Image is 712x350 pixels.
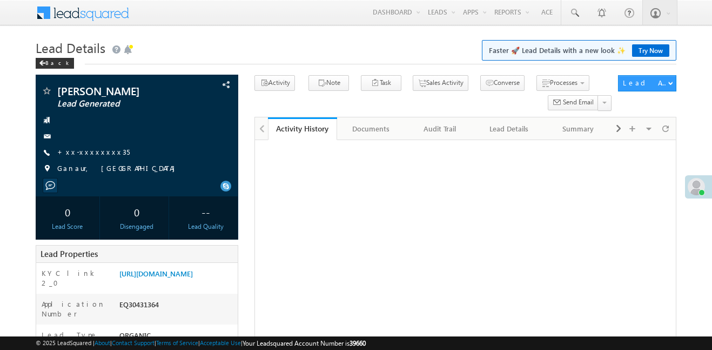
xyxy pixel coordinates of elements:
div: Lead Actions [623,78,669,88]
a: +xx-xxxxxxxx35 [57,147,130,156]
span: Ganaur, [GEOGRAPHIC_DATA] [57,163,180,174]
a: Acceptable Use [200,339,241,346]
a: Activity History [268,117,337,140]
div: Lead Quality [177,222,235,232]
div: Lead Score [38,222,97,232]
div: 0 [108,202,166,222]
a: Try Now [632,44,669,57]
a: [URL][DOMAIN_NAME] [119,269,193,278]
div: Back [36,58,74,69]
a: Terms of Service [156,339,198,346]
label: Application Number [42,299,109,319]
div: Disengaged [108,222,166,232]
button: Sales Activity [413,75,468,91]
span: Lead Generated [57,98,182,109]
span: 39660 [350,339,366,347]
button: Task [361,75,401,91]
a: Contact Support [112,339,155,346]
button: Note [308,75,349,91]
span: Lead Properties [41,248,98,259]
div: Activity History [276,123,329,134]
div: Audit Trail [414,122,465,135]
a: Summary [544,117,613,140]
span: © 2025 LeadSquared | | | | | [36,338,366,348]
div: ORGANIC [117,330,238,345]
a: Back [36,57,79,67]
label: KYC link 2_0 [42,268,109,288]
a: Documents [337,117,406,140]
span: Send Email [563,97,594,107]
span: [PERSON_NAME] [57,85,182,96]
button: Send Email [548,95,599,111]
span: Faster 🚀 Lead Details with a new look ✨ [489,45,669,56]
div: Lead Details [483,122,534,135]
button: Activity [254,75,295,91]
div: -- [177,202,235,222]
a: Lead Details [475,117,544,140]
div: EQ30431364 [117,299,238,314]
button: Lead Actions [618,75,676,91]
label: Lead Type [42,330,98,340]
a: Audit Trail [406,117,475,140]
div: Documents [346,122,397,135]
span: Your Leadsquared Account Number is [243,339,366,347]
span: Processes [550,78,577,87]
div: 0 [38,202,97,222]
span: Lead Details [36,39,105,56]
div: Summary [553,122,603,135]
a: About [95,339,110,346]
button: Converse [480,75,525,91]
button: Processes [536,75,589,91]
